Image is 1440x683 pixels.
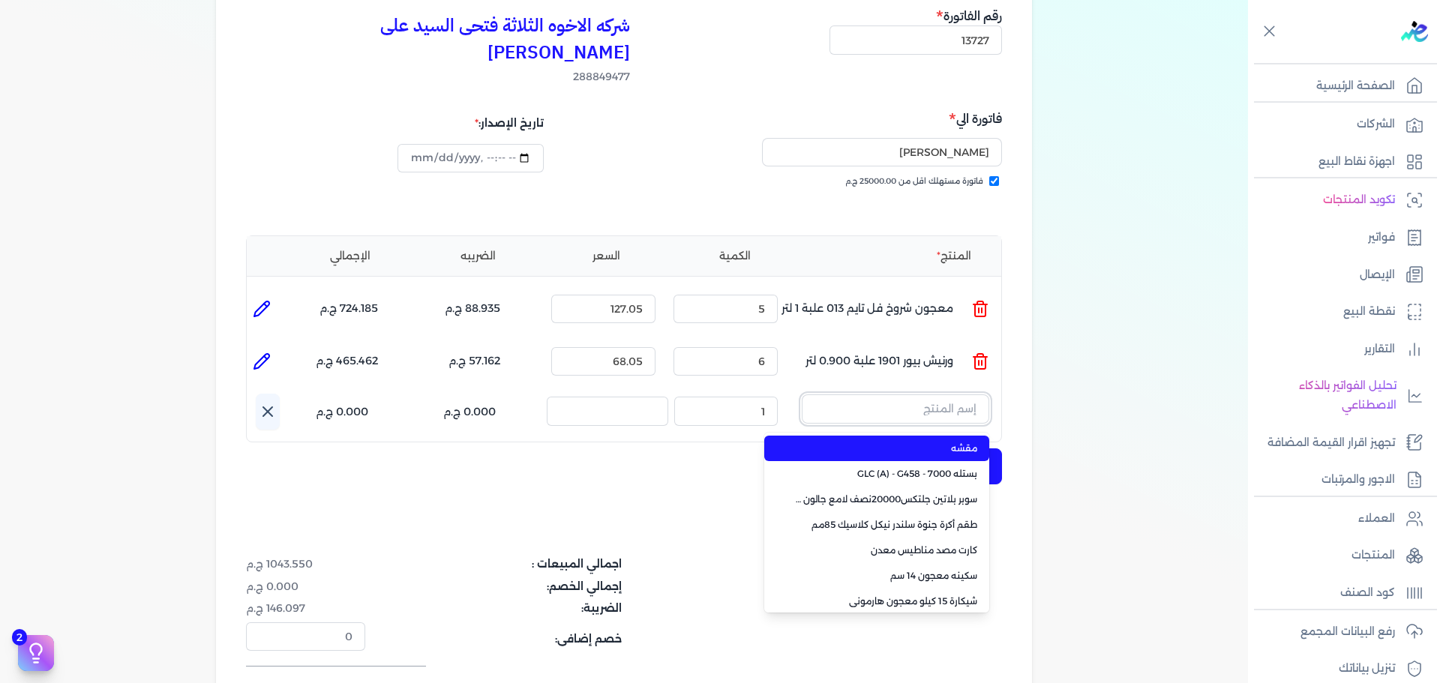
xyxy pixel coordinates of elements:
a: الاجور والمرتبات [1248,464,1431,496]
li: الإجمالي [289,248,411,264]
a: تحليل الفواتير بالذكاء الاصطناعي [1248,370,1431,421]
span: فاتورة مستهلك اقل من 25000.00 ج.م [845,175,983,187]
p: رفع البيانات المجمع [1300,622,1395,642]
span: 288849477 [246,69,630,85]
p: اجهزة نقاط البيع [1318,152,1395,172]
li: الضريبه [417,248,539,264]
p: تنزيل بياناتك [1339,659,1395,679]
li: الكمية [673,248,796,264]
p: تكويد المنتجات [1323,190,1395,210]
ul: إسم المنتج [764,433,989,613]
dt: الضريبة: [374,601,622,616]
dd: 1043.550 ج.م [246,556,365,572]
p: معجون شروخ فل تايم 013 علبة 1 لتر [781,289,953,329]
input: رقم الفاتورة [829,25,1002,54]
p: نقطة البيع [1343,302,1395,322]
p: الشركات [1357,115,1395,134]
span: 2 [12,629,27,646]
a: الشركات [1248,109,1431,140]
li: المنتج [802,248,989,264]
p: تحليل الفواتير بالذكاء الاصطناعي [1255,376,1396,415]
input: إسم المنتج [802,394,989,423]
p: 0.000 ج.م [443,403,496,422]
dd: 0.000 ج.م [246,579,365,595]
span: مقشه [794,442,977,455]
a: الصفحة الرئيسية [1248,70,1431,102]
p: فواتير [1368,228,1395,247]
p: تجهيز اقرار القيمة المضافة [1267,433,1395,453]
div: تاريخ الإصدار: [397,109,543,137]
span: شيكارة 15 كيلو معجون هارمونى [794,595,977,608]
input: إسم المستهلك [762,138,1002,166]
a: فواتير [1248,222,1431,253]
a: تكويد المنتجات [1248,184,1431,216]
p: العملاء [1358,509,1395,529]
p: 88.935 ج.م [445,299,500,319]
span: بستله 7000 - GLC (A) - G458 [794,467,977,481]
p: 724.185 ج.م [319,299,378,319]
a: تجهيز اقرار القيمة المضافة [1248,427,1431,459]
p: التقارير [1364,340,1395,359]
p: 0.000 ج.م [316,403,368,422]
p: الاجور والمرتبات [1321,470,1395,490]
p: المنتجات [1351,546,1395,565]
h3: شركه الاخوه الثلاثة فتحى السيد على [PERSON_NAME] [246,12,630,66]
a: التقارير [1248,334,1431,365]
p: كود الصنف [1340,583,1395,603]
span: كارت مصد مناطيس معدن [794,544,977,557]
input: فاتورة مستهلك اقل من 25000.00 ج.م [989,176,999,186]
li: السعر [545,248,667,264]
a: اجهزة نقاط البيع [1248,146,1431,178]
dt: خصم إضافى: [374,622,622,651]
p: ورنيش بيور 1901 علبة 0.900 لتر [805,341,953,382]
p: الصفحة الرئيسية [1316,76,1395,96]
a: الإيصال [1248,259,1431,291]
p: 57.162 ج.م [448,352,500,371]
a: العملاء [1248,503,1431,535]
span: سوبر بلاتين جلتكس20000نصف لامع جالون 2.7 لتر Base A [794,493,977,506]
dt: إجمالي الخصم: [374,579,622,595]
img: logo [1401,21,1428,42]
p: 465.462 ج.م [316,352,378,371]
span: طقم أكرة جنوة سلندر نيكل كلاسيك 85مم [794,518,977,532]
dt: اجمالي المبيعات : [374,556,622,572]
a: المنتجات [1248,540,1431,571]
a: كود الصنف [1248,577,1431,609]
a: نقطة البيع [1248,296,1431,328]
a: رفع البيانات المجمع [1248,616,1431,648]
button: إسم المنتج [802,394,989,429]
span: سكينه معجون 14 سم [794,569,977,583]
h5: رقم الفاتورة [829,6,1002,25]
p: الإيصال [1360,265,1395,285]
h5: فاتورة الي [628,109,1002,128]
dd: 146.097 ج.م [246,601,365,616]
button: 2 [18,635,54,671]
